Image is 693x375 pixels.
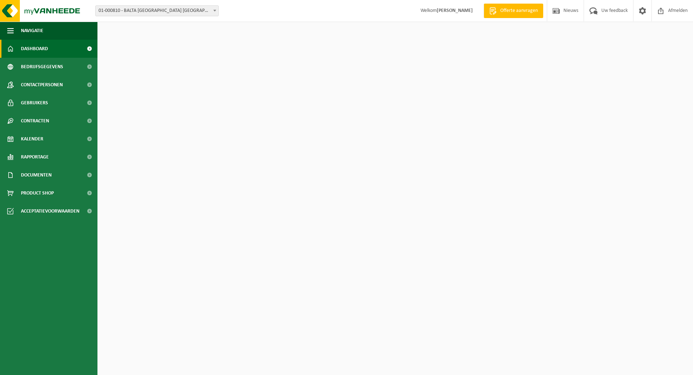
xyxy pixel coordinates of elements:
span: Product Shop [21,184,54,202]
span: Dashboard [21,40,48,58]
span: Rapportage [21,148,49,166]
strong: [PERSON_NAME] [437,8,473,13]
span: Contracten [21,112,49,130]
a: Offerte aanvragen [484,4,543,18]
span: Navigatie [21,22,43,40]
span: Documenten [21,166,52,184]
span: Offerte aanvragen [498,7,540,14]
span: Acceptatievoorwaarden [21,202,79,220]
span: Contactpersonen [21,76,63,94]
span: Gebruikers [21,94,48,112]
span: Kalender [21,130,43,148]
span: 01-000810 - BALTA OUDENAARDE NV - OUDENAARDE [95,5,219,16]
span: Bedrijfsgegevens [21,58,63,76]
span: 01-000810 - BALTA OUDENAARDE NV - OUDENAARDE [96,6,218,16]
